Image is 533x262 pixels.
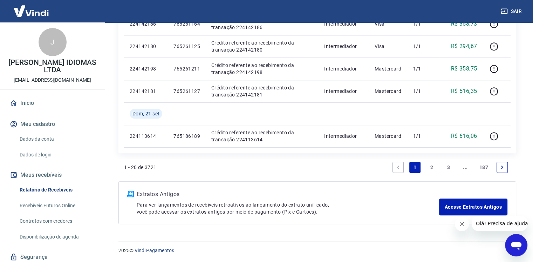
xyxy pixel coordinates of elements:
[443,162,454,173] a: Page 3
[413,65,434,72] p: 1/1
[324,20,363,27] p: Intermediador
[426,162,437,173] a: Page 2
[17,230,96,244] a: Disponibilização de agenda
[39,28,67,56] div: J
[211,39,313,53] p: Crédito referente ao recebimento da transação 224142180
[413,43,434,50] p: 1/1
[211,129,313,143] p: Crédito referente ao recebimento da transação 224113614
[413,133,434,140] p: 1/1
[8,167,96,183] button: Meus recebíveis
[324,88,363,95] p: Intermediador
[17,199,96,213] a: Recebíveis Futuros Online
[137,201,439,215] p: Para ver lançamentos de recebíveis retroativos ao lançamento do extrato unificado, você pode aces...
[173,133,200,140] p: 765186189
[118,247,516,254] p: 2025 ©
[451,132,477,140] p: R$ 616,06
[211,62,313,76] p: Crédito referente ao recebimento da transação 224142198
[211,17,313,31] p: Crédito referente ao recebimento da transação 224142186
[413,20,434,27] p: 1/1
[127,191,134,197] img: ícone
[17,132,96,146] a: Dados da conta
[497,162,508,173] a: Next page
[439,199,507,215] a: Acesse Extratos Antigos
[130,20,162,27] p: 224142186
[375,20,402,27] p: Visa
[173,43,200,50] p: 765261125
[6,59,99,74] p: [PERSON_NAME] IDIOMAS LTDA
[17,183,96,197] a: Relatório de Recebíveis
[173,88,200,95] p: 765261127
[472,216,527,231] iframe: Mensagem da empresa
[324,65,363,72] p: Intermediador
[505,234,527,256] iframe: Botão para abrir a janela de mensagens
[173,65,200,72] p: 765261211
[130,65,162,72] p: 224142198
[130,133,162,140] p: 224113614
[8,95,96,111] a: Início
[409,162,421,173] a: Page 1 is your current page
[499,5,525,18] button: Sair
[135,248,174,253] a: Vindi Pagamentos
[4,5,59,11] span: Olá! Precisa de ajuda?
[460,162,471,173] a: Jump forward
[324,133,363,140] p: Intermediador
[17,214,96,228] a: Contratos com credores
[477,162,491,173] a: Page 187
[14,76,91,84] p: [EMAIL_ADDRESS][DOMAIN_NAME]
[413,88,434,95] p: 1/1
[137,190,439,199] p: Extratos Antigos
[132,110,159,117] span: Dom, 21 set
[451,87,477,95] p: R$ 516,35
[375,43,402,50] p: Visa
[8,116,96,132] button: Meu cadastro
[375,133,402,140] p: Mastercard
[451,20,477,28] p: R$ 358,73
[130,43,162,50] p: 224142180
[392,162,404,173] a: Previous page
[173,20,200,27] p: 765261164
[455,217,469,231] iframe: Fechar mensagem
[451,65,477,73] p: R$ 358,75
[124,164,157,171] p: 1 - 20 de 3721
[375,65,402,72] p: Mastercard
[451,42,477,51] p: R$ 294,67
[324,43,363,50] p: Intermediador
[130,88,162,95] p: 224142181
[211,84,313,98] p: Crédito referente ao recebimento da transação 224142181
[390,159,511,176] ul: Pagination
[8,0,54,22] img: Vindi
[17,148,96,162] a: Dados de login
[375,88,402,95] p: Mastercard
